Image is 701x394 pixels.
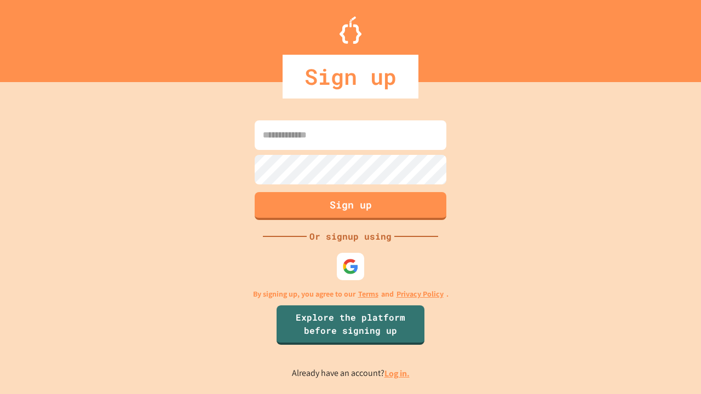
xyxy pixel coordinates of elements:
[342,258,359,275] img: google-icon.svg
[253,288,449,300] p: By signing up, you agree to our and .
[255,192,446,220] button: Sign up
[358,288,378,300] a: Terms
[397,288,444,300] a: Privacy Policy
[307,230,394,243] div: Or signup using
[340,16,361,44] img: Logo.svg
[384,368,410,379] a: Log in.
[277,305,424,345] a: Explore the platform before signing up
[283,55,418,99] div: Sign up
[292,367,410,380] p: Already have an account?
